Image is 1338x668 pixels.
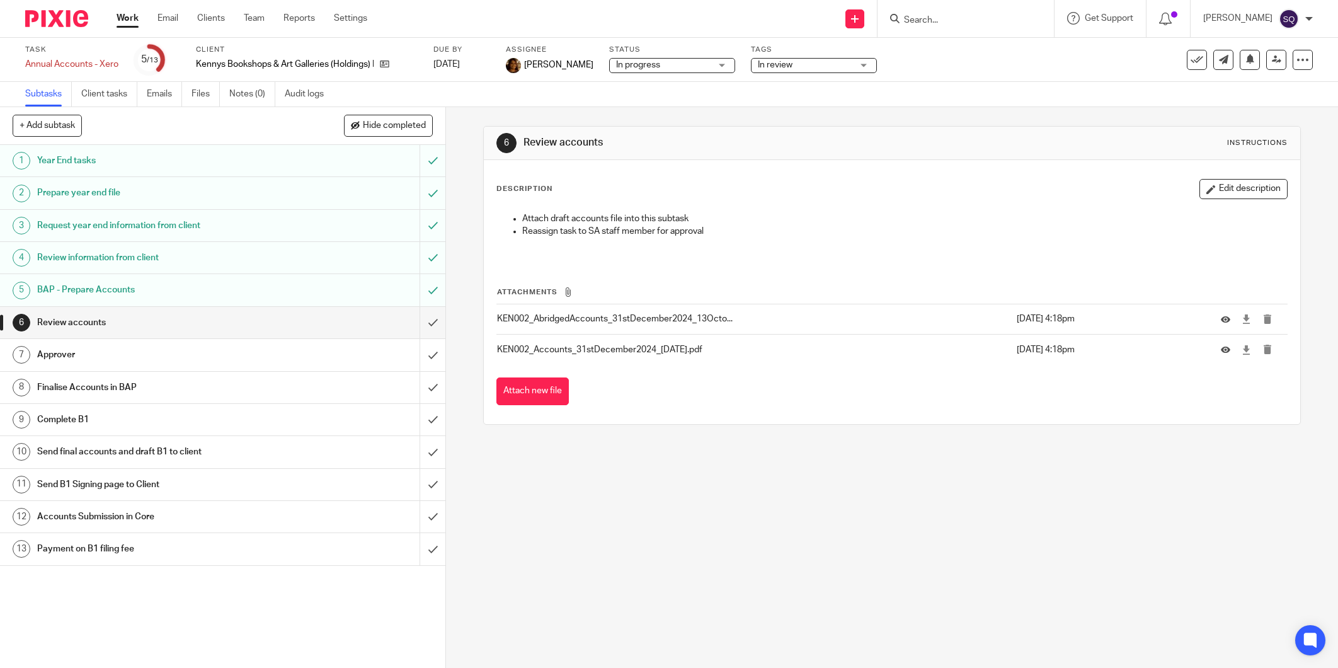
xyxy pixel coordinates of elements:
p: KEN002_Accounts_31stDecember2024_[DATE].pdf [497,343,1010,356]
a: Files [192,82,220,107]
h1: Request year end information from client [37,216,284,235]
label: Task [25,45,118,55]
span: In review [758,60,792,69]
div: Annual Accounts - Xero [25,58,118,71]
h1: Payment on B1 filing fee [37,539,284,558]
div: 9 [13,411,30,429]
a: Clients [197,12,225,25]
h1: Review information from client [37,248,284,267]
span: [PERSON_NAME] [524,59,593,71]
img: Arvinder.jpeg [506,58,521,73]
h1: Prepare year end file [37,183,284,202]
div: Instructions [1227,138,1288,148]
p: Description [496,184,552,194]
a: Team [244,12,265,25]
small: /13 [147,57,158,64]
p: [DATE] 4:18pm [1017,313,1202,325]
img: svg%3E [1279,9,1299,29]
h1: Finalise Accounts in BAP [37,378,284,397]
a: Settings [334,12,367,25]
h1: Send final accounts and draft B1 to client [37,442,284,461]
button: Hide completed [344,115,433,136]
h1: Review accounts [523,136,919,149]
div: 4 [13,249,30,267]
a: Email [157,12,178,25]
p: Kennys Bookshops & Art Galleries (Holdings) Limited [196,58,374,71]
p: KEN002_AbridgedAccounts_31stDecember2024_13Octo... [497,313,1010,325]
img: Pixie [25,10,88,27]
span: Attachments [497,289,557,296]
h1: Send B1 Signing page to Client [37,475,284,494]
button: Attach new file [496,377,569,406]
div: 6 [496,133,517,153]
div: 8 [13,379,30,396]
label: Status [609,45,735,55]
p: [DATE] 4:18pm [1017,343,1202,356]
a: Download [1242,343,1251,356]
h1: Complete B1 [37,410,284,429]
div: 10 [13,443,30,461]
input: Search [903,15,1016,26]
p: Attach draft accounts file into this subtask [522,212,1287,225]
p: [PERSON_NAME] [1203,12,1272,25]
a: Emails [147,82,182,107]
div: 6 [13,314,30,331]
label: Due by [433,45,490,55]
a: Work [117,12,139,25]
h1: Approver [37,345,284,364]
span: [DATE] [433,60,460,69]
span: In progress [616,60,660,69]
label: Tags [751,45,877,55]
a: Subtasks [25,82,72,107]
label: Assignee [506,45,593,55]
button: Edit description [1199,179,1288,199]
div: 5 [13,282,30,299]
div: 12 [13,508,30,526]
h1: Year End tasks [37,151,284,170]
label: Client [196,45,418,55]
h1: BAP - Prepare Accounts [37,280,284,299]
a: Reports [283,12,315,25]
div: 1 [13,152,30,170]
a: Client tasks [81,82,137,107]
span: Get Support [1085,14,1133,23]
div: 13 [13,540,30,558]
div: 3 [13,217,30,234]
a: Download [1242,313,1251,325]
p: Reassign task to SA staff member for approval [522,225,1287,238]
a: Notes (0) [229,82,275,107]
div: 11 [13,476,30,493]
div: 7 [13,346,30,364]
button: + Add subtask [13,115,82,136]
span: Hide completed [363,121,426,131]
a: Audit logs [285,82,333,107]
h1: Accounts Submission in Core [37,507,284,526]
h1: Review accounts [37,313,284,332]
div: 2 [13,185,30,202]
div: 5 [141,52,158,67]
